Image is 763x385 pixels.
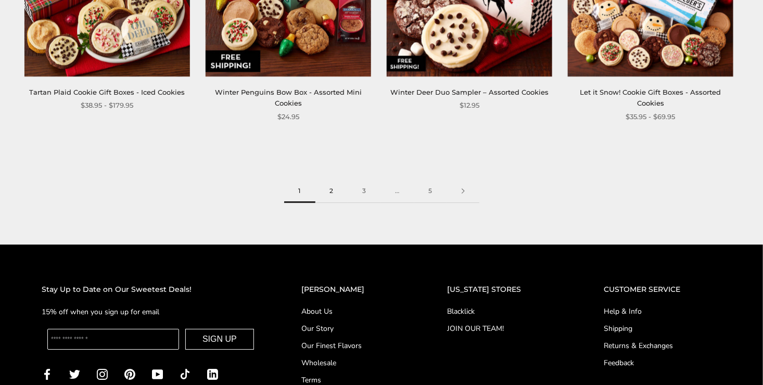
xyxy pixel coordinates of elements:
a: Next page [447,179,479,203]
h2: Stay Up to Date on Our Sweetest Deals! [42,284,260,296]
h2: CUSTOMER SERVICE [604,284,721,296]
a: Instagram [97,368,108,380]
a: Feedback [604,357,721,368]
span: $35.95 - $69.95 [626,111,676,122]
a: Help & Info [604,306,721,317]
a: Let it Snow! Cookie Gift Boxes - Assorted Cookies [580,88,721,107]
a: Blacklick [447,306,562,317]
a: Pinterest [124,368,135,380]
span: $24.95 [277,111,299,122]
a: Returns & Exchanges [604,340,721,351]
a: Our Story [301,323,405,334]
a: About Us [301,306,405,317]
h2: [US_STATE] STORES [447,284,562,296]
a: 2 [315,179,348,203]
a: 5 [414,179,447,203]
a: Winter Deer Duo Sampler – Assorted Cookies [390,88,549,96]
span: $38.95 - $179.95 [81,100,133,111]
h2: [PERSON_NAME] [301,284,405,296]
button: SIGN UP [185,329,254,350]
iframe: Sign Up via Text for Offers [8,345,108,377]
a: Wholesale [301,357,405,368]
a: Facebook [42,368,53,380]
a: JOIN OUR TEAM! [447,323,562,334]
input: Enter your email [47,329,179,350]
span: 1 [284,179,315,203]
a: 3 [348,179,381,203]
a: YouTube [152,368,163,380]
a: LinkedIn [207,368,218,380]
a: TikTok [180,368,190,380]
a: Our Finest Flavors [301,340,405,351]
a: Winter Penguins Bow Box - Assorted Mini Cookies [215,88,362,107]
a: Tartan Plaid Cookie Gift Boxes - Iced Cookies [29,88,185,96]
a: Twitter [69,368,80,380]
a: Shipping [604,323,721,334]
span: … [381,179,414,203]
p: 15% off when you sign up for email [42,306,260,318]
span: $12.95 [460,100,479,111]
